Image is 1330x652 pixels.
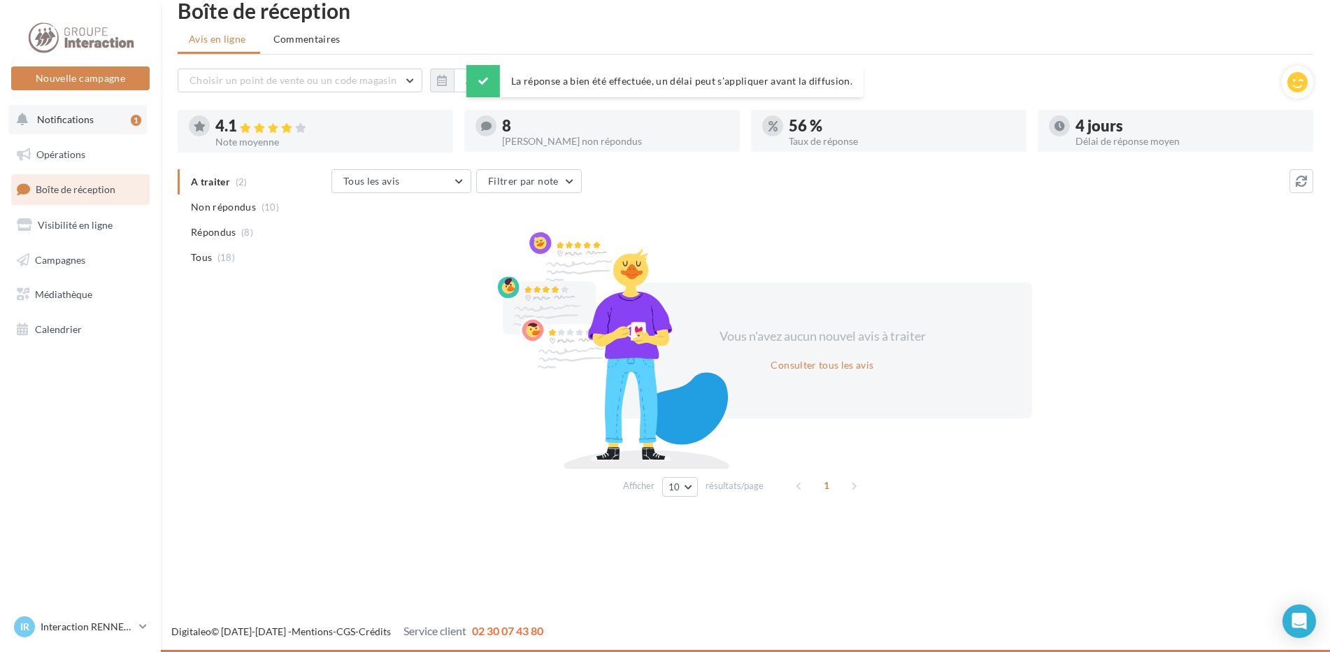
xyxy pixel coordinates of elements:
span: 10 [668,481,680,492]
button: Filtrer par note [476,169,582,193]
button: 10 [662,477,698,497]
span: 1 [815,474,838,497]
span: IR [20,620,29,634]
div: 8 [502,118,729,134]
span: Opérations [36,148,85,160]
span: Commentaires [273,32,341,46]
button: Nouvelle campagne [11,66,150,90]
span: (8) [241,227,253,238]
span: © [DATE]-[DATE] - - - [171,625,543,637]
div: [PERSON_NAME] non répondus [502,136,729,146]
a: Opérations [8,140,152,169]
span: Médiathèque [35,288,92,300]
span: Répondus [191,225,236,239]
div: 56 % [789,118,1015,134]
div: Taux de réponse [789,136,1015,146]
a: Digitaleo [171,625,211,637]
span: Tous les avis [343,175,400,187]
span: Service client [403,624,466,637]
span: Notifications [37,113,94,125]
button: Au total [430,69,515,92]
span: Afficher [623,479,655,492]
p: Interaction RENNES TRANSPORT [41,620,134,634]
div: 4 jours [1075,118,1302,134]
span: (18) [217,252,235,263]
span: Visibilité en ligne [38,219,113,231]
span: Boîte de réception [36,183,115,195]
a: Mentions [292,625,333,637]
div: 1 [131,115,141,126]
button: Tous les avis [331,169,471,193]
span: Campagnes [35,253,85,265]
span: Tous [191,250,212,264]
span: (10) [262,201,279,213]
a: Médiathèque [8,280,152,309]
a: Crédits [359,625,391,637]
span: Calendrier [35,323,82,335]
div: 4.1 [215,118,442,134]
div: Vous n'avez aucun nouvel avis à traiter [702,327,943,346]
a: IR Interaction RENNES TRANSPORT [11,614,150,640]
button: Consulter tous les avis [765,357,879,374]
div: Open Intercom Messenger [1282,604,1316,638]
a: Campagnes [8,246,152,275]
button: Au total [454,69,515,92]
a: CGS [336,625,355,637]
span: résultats/page [706,479,764,492]
span: 02 30 07 43 80 [472,624,543,637]
span: Choisir un point de vente ou un code magasin [190,74,396,86]
div: La réponse a bien été effectuée, un délai peut s’appliquer avant la diffusion. [466,65,864,97]
a: Calendrier [8,315,152,344]
div: Délai de réponse moyen [1075,136,1302,146]
div: Note moyenne [215,137,442,147]
button: Choisir un point de vente ou un code magasin [178,69,422,92]
span: Non répondus [191,200,256,214]
button: Notifications 1 [8,105,147,134]
a: Visibilité en ligne [8,211,152,240]
a: Boîte de réception [8,174,152,204]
